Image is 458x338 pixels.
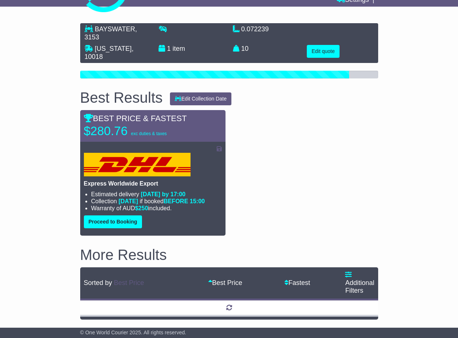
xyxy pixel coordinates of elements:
span: 10 [241,45,249,52]
span: [US_STATE] [95,45,132,52]
a: Additional Filters [345,271,374,294]
span: BEST PRICE & FASTEST [84,114,187,123]
span: © One World Courier 2025. All rights reserved. [80,330,187,335]
a: Fastest [284,279,310,286]
span: 15:00 [190,198,205,204]
span: BAYSWATER [95,25,135,33]
p: $280.76 [84,124,176,138]
span: 0.072239 [241,25,269,33]
a: Best Price [208,279,242,286]
h2: More Results [80,247,378,263]
button: Proceed to Booking [84,215,142,228]
li: Collection [91,198,222,205]
span: Sorted by [84,279,112,286]
div: Best Results [77,89,167,106]
span: 250 [138,205,148,211]
span: exc duties & taxes [131,131,167,136]
li: Estimated delivery [91,191,222,198]
button: Edit quote [307,45,340,58]
span: $ [135,205,148,211]
span: , 3153 [85,25,137,41]
span: 1 [167,45,171,52]
img: DHL: Express Worldwide Export [84,153,191,176]
span: BEFORE [164,198,188,204]
span: [DATE] by 17:00 [141,191,186,197]
li: Warranty of AUD included. [91,205,222,212]
span: [DATE] [118,198,138,204]
span: item [173,45,185,52]
button: Edit Collection Date [170,92,231,105]
span: , 10018 [85,45,134,60]
a: Best Price [114,279,144,286]
span: if booked [118,198,205,204]
p: Express Worldwide Export [84,180,222,187]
